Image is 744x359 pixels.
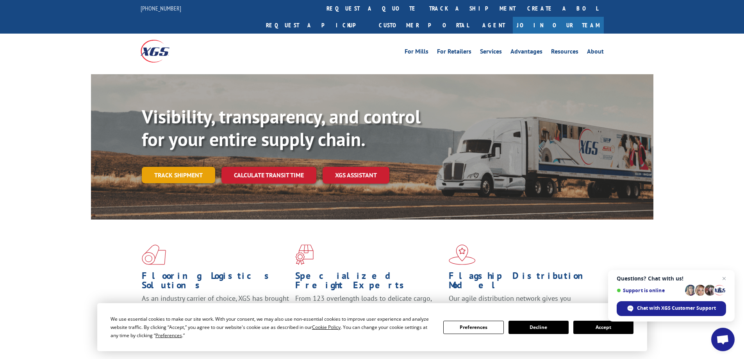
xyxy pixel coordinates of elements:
p: From 123 overlength loads to delicate cargo, our experienced staff knows the best way to move you... [295,294,443,329]
a: For Retailers [437,48,471,57]
a: Join Our Team [513,17,604,34]
button: Preferences [443,321,503,334]
button: Accept [573,321,633,334]
span: Chat with XGS Customer Support [637,305,716,312]
a: About [587,48,604,57]
h1: Flooring Logistics Solutions [142,271,289,294]
a: For Mills [405,48,428,57]
span: Cookie Policy [312,324,341,330]
span: Support is online [617,288,682,293]
span: Preferences [155,332,182,339]
img: xgs-icon-focused-on-flooring-red [295,245,314,265]
img: xgs-icon-flagship-distribution-model-red [449,245,476,265]
a: [PHONE_NUMBER] [141,4,181,12]
img: xgs-icon-total-supply-chain-intelligence-red [142,245,166,265]
div: Cookie Consent Prompt [97,303,647,351]
h1: Specialized Freight Experts [295,271,443,294]
a: XGS ASSISTANT [323,167,389,184]
h1: Flagship Distribution Model [449,271,596,294]
span: Our agile distribution network gives you nationwide inventory management on demand. [449,294,592,312]
span: As an industry carrier of choice, XGS has brought innovation and dedication to flooring logistics... [142,294,289,321]
button: Decline [508,321,569,334]
b: Visibility, transparency, and control for your entire supply chain. [142,104,421,151]
a: Advantages [510,48,542,57]
a: Request a pickup [260,17,373,34]
a: Open chat [711,328,735,351]
a: Services [480,48,502,57]
span: Chat with XGS Customer Support [617,301,726,316]
a: Calculate transit time [221,167,316,184]
a: Customer Portal [373,17,475,34]
a: Track shipment [142,167,215,183]
a: Agent [475,17,513,34]
a: Resources [551,48,578,57]
div: We use essential cookies to make our site work. With your consent, we may also use non-essential ... [111,315,434,339]
span: Questions? Chat with us! [617,275,726,282]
